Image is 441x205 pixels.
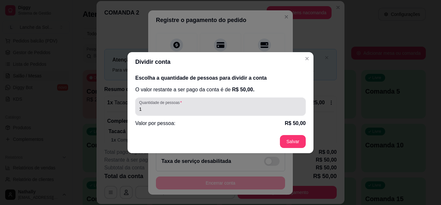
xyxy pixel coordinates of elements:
input: Quantidade de pessoas [139,106,302,112]
span: R$ 50,00 . [232,87,254,92]
label: Quantidade de pessoas [139,100,184,105]
h2: Escolha a quantidade de pessoas para dividir a conta [135,74,306,82]
p: R$ 50,00 [285,120,306,127]
p: O valor restante a ser pago da conta é de [135,86,306,94]
p: Valor por pessoa: [135,120,175,127]
button: Salvar [280,135,306,148]
header: Dividir conta [128,52,313,72]
button: Close [302,53,312,64]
